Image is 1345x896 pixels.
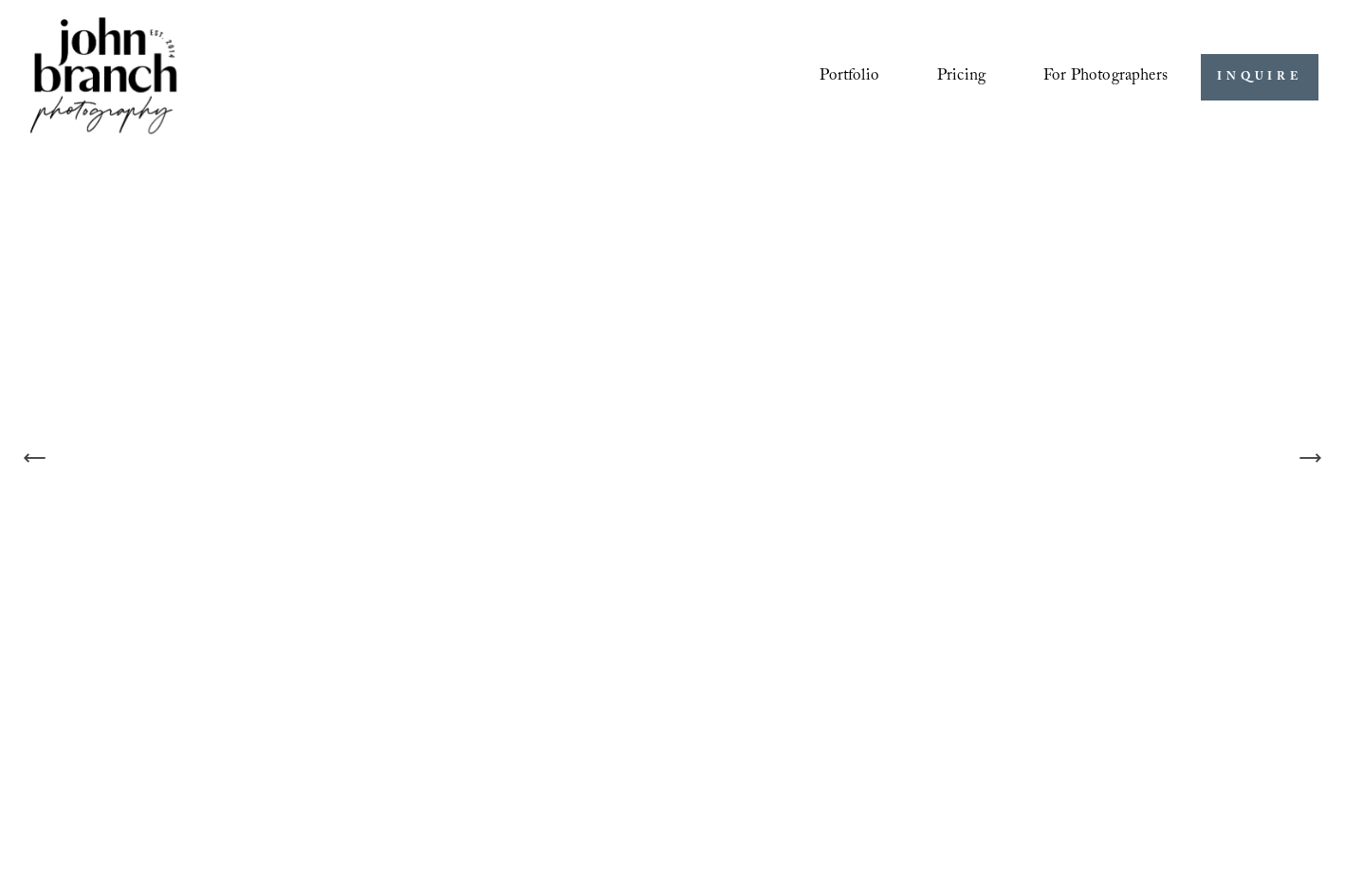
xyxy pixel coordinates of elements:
[820,60,879,96] a: Portfolio
[1201,54,1317,101] a: INQUIRE
[1043,62,1168,94] span: For Photographers
[14,437,56,479] button: Previous Slide
[1289,437,1331,479] button: Next Slide
[27,13,180,141] img: John Branch IV Photography
[937,60,986,96] a: Pricing
[1043,60,1168,96] a: folder dropdown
